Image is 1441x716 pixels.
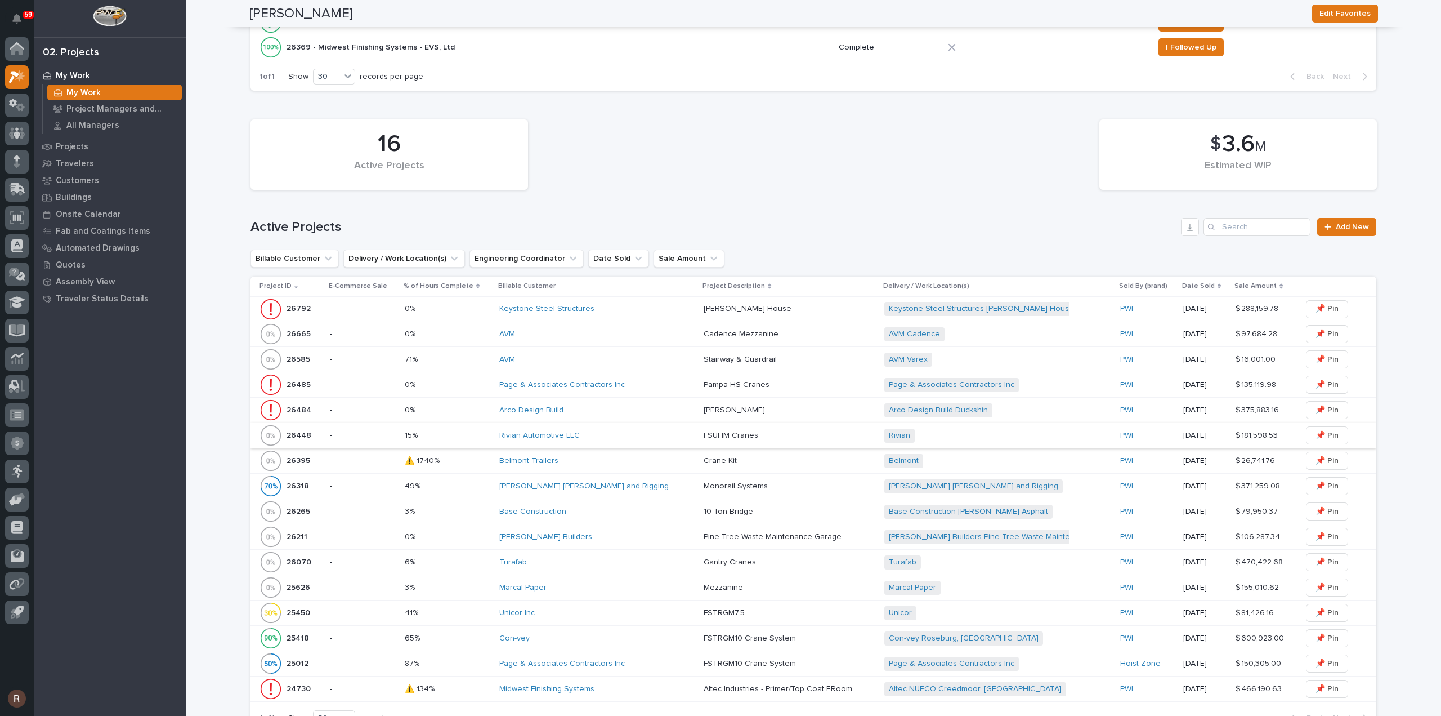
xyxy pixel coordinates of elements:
tr: 2648526485 -0%0% Page & Associates Contractors Inc Pampa HS CranesPampa HS Cranes Page & Associat... [250,372,1376,398]
button: Billable Customer [250,250,339,268]
a: [PERSON_NAME] Builders [499,532,592,542]
h2: [PERSON_NAME] [249,6,353,22]
p: 25626 [287,581,312,593]
span: 📌 Pin [1315,302,1339,315]
img: Workspace Logo [93,6,126,26]
a: PWI [1120,482,1133,491]
p: Buildings [56,193,92,203]
a: Marcal Paper [499,583,547,593]
button: 📌 Pin [1306,426,1348,444]
a: Travelers [34,155,186,172]
p: $ 371,259.08 [1236,479,1282,491]
p: [DATE] [1183,659,1227,669]
a: Con-vey [499,634,530,643]
span: M [1255,139,1267,154]
p: $ 375,883.16 [1236,403,1281,415]
p: 25012 [287,657,311,669]
p: Stairway & Guardrail [704,353,779,364]
a: [PERSON_NAME] [PERSON_NAME] and Rigging [889,482,1058,491]
p: 0% [405,403,418,415]
p: 24730 [287,682,313,694]
tr: 2621126211 -0%0% [PERSON_NAME] Builders Pine Tree Waste Maintenance GaragePine Tree Waste Mainten... [250,524,1376,550]
a: Add New [1317,218,1376,236]
button: 📌 Pin [1306,528,1348,546]
p: 0% [405,327,418,339]
p: 26585 [287,353,312,364]
a: PWI [1120,431,1133,441]
a: Customers [34,172,186,189]
p: 10 Ton Bridge [704,505,755,517]
a: AVM Varex [889,355,928,364]
p: Traveler Status Details [56,294,149,304]
p: FSUHM Cranes [704,429,760,441]
p: Fab and Coatings Items [56,226,150,237]
button: Next [1328,72,1376,82]
a: My Work [34,67,186,84]
p: FSTRGM10 Crane System [704,631,798,643]
a: PWI [1120,507,1133,517]
button: 📌 Pin [1306,401,1348,419]
button: 📌 Pin [1306,452,1348,470]
p: $ 600,923.00 [1236,631,1286,643]
tr: 2679226792 -0%0% Keystone Steel Structures [PERSON_NAME] House[PERSON_NAME] House Keystone Steel ... [250,296,1376,322]
p: - [330,431,396,441]
button: 📌 Pin [1306,376,1348,394]
button: 📌 Pin [1306,477,1348,495]
a: Project Managers and Engineers [43,101,186,117]
div: 02. Projects [43,47,99,59]
p: - [330,456,396,466]
p: [DATE] [1183,304,1227,314]
button: 📌 Pin [1306,680,1348,698]
p: [DATE] [1183,532,1227,542]
p: 87% [405,657,422,669]
p: $ 106,287.34 [1236,530,1282,542]
p: Travelers [56,159,94,169]
p: 59 [25,11,32,19]
p: - [330,659,396,669]
span: 📌 Pin [1315,479,1339,493]
p: Billable Customer [498,280,556,292]
a: Fab and Coatings Items [34,223,186,239]
p: Show [288,72,308,82]
button: 📌 Pin [1306,579,1348,597]
p: Onsite Calendar [56,210,121,220]
p: $ 97,684.28 [1236,327,1279,339]
a: Keystone Steel Structures [499,304,594,314]
a: Quotes [34,256,186,273]
p: [DATE] [1183,355,1227,364]
button: 📌 Pin [1306,553,1348,571]
p: My Work [56,71,90,81]
a: PWI [1120,406,1133,415]
p: $ 26,741.76 [1236,454,1277,466]
button: Date Sold [588,250,649,268]
p: 26211 [287,530,310,542]
p: - [330,330,396,339]
p: $ 470,422.68 [1236,555,1285,567]
p: - [330,558,396,567]
p: - [330,507,396,517]
div: Search [1203,218,1310,236]
p: All Managers [66,121,119,131]
p: Sale Amount [1234,280,1277,292]
a: Buildings [34,189,186,206]
p: 49% [405,479,423,491]
p: - [330,684,396,694]
a: Turafab [889,558,916,567]
button: Delivery / Work Location(s) [343,250,465,268]
p: Gantry Cranes [704,555,758,567]
a: Base Construction [PERSON_NAME] Asphalt [889,507,1048,517]
span: 📌 Pin [1315,657,1339,670]
div: Notifications59 [14,14,29,32]
p: $ 16,001.00 [1236,353,1278,364]
p: - [330,583,396,593]
button: 📌 Pin [1306,629,1348,647]
a: Turafab [499,558,527,567]
a: Page & Associates Contractors Inc [889,659,1014,669]
button: 📌 Pin [1306,300,1348,318]
p: Project Description [702,280,765,292]
p: [DATE] [1183,608,1227,618]
p: 26265 [287,505,312,517]
a: Hoist Zone [1120,659,1161,669]
p: ⚠️ 134% [405,682,437,694]
tr: 2658526585 -71%71% AVM Stairway & GuardrailStairway & Guardrail AVM Varex PWI [DATE]$ 16,001.00$ ... [250,347,1376,372]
